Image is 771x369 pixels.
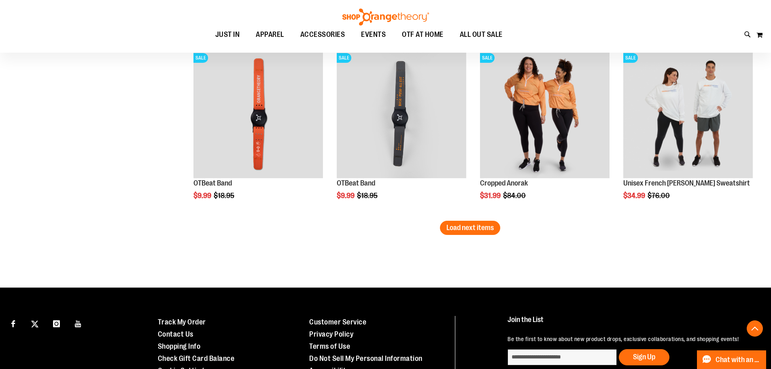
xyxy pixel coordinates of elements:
a: OTBeat BandSALE [193,49,323,180]
a: OTBeat Band [193,179,232,187]
span: OTF AT HOME [402,26,444,44]
span: Sign Up [633,353,655,361]
a: Visit our Youtube page [71,316,85,330]
a: Privacy Policy [309,330,353,338]
button: Chat with an Expert [697,350,767,369]
p: Be the first to know about new product drops, exclusive collaborations, and shopping events! [508,335,752,343]
span: ACCESSORIES [300,26,345,44]
span: $9.99 [337,192,356,200]
img: Unisex French Terry Crewneck Sweatshirt primary image [623,49,753,179]
a: Visit our X page [28,316,42,330]
button: Load next items [440,221,500,235]
a: Terms of Use [309,342,350,350]
span: $34.99 [623,192,646,200]
span: $9.99 [193,192,212,200]
span: APPAREL [256,26,284,44]
div: product [619,45,757,221]
span: $18.95 [214,192,236,200]
span: $18.95 [357,192,379,200]
div: product [476,45,614,221]
span: SALE [623,53,638,63]
a: Cropped Anorak primary imageSALE [480,49,610,180]
a: Check Gift Card Balance [158,354,235,363]
a: Shopping Info [158,342,201,350]
a: Unisex French [PERSON_NAME] Sweatshirt [623,179,750,187]
span: ALL OUT SALE [460,26,503,44]
a: OTBeat Band [337,179,375,187]
a: Cropped Anorak [480,179,528,187]
a: OTBeat BandSALE [337,49,466,180]
span: JUST IN [215,26,240,44]
input: enter email [508,349,617,365]
img: Twitter [31,320,38,328]
img: OTBeat Band [193,49,323,179]
h4: Join the List [508,316,752,331]
span: SALE [337,53,351,63]
span: $76.00 [648,192,671,200]
button: Sign Up [619,349,669,365]
span: $31.99 [480,192,502,200]
span: EVENTS [361,26,386,44]
img: Cropped Anorak primary image [480,49,610,179]
a: Contact Us [158,330,193,338]
a: Track My Order [158,318,206,326]
a: Customer Service [309,318,366,326]
a: Visit our Facebook page [6,316,20,330]
div: product [189,45,327,221]
a: Unisex French Terry Crewneck Sweatshirt primary imageSALE [623,49,753,180]
img: Shop Orangetheory [341,9,430,26]
span: SALE [193,53,208,63]
span: SALE [480,53,495,63]
a: Visit our Instagram page [49,316,64,330]
img: OTBeat Band [337,49,466,179]
span: Chat with an Expert [716,356,761,364]
a: Do Not Sell My Personal Information [309,354,423,363]
span: $84.00 [503,192,527,200]
button: Back To Top [747,320,763,337]
span: Load next items [446,224,494,232]
div: product [333,45,470,221]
